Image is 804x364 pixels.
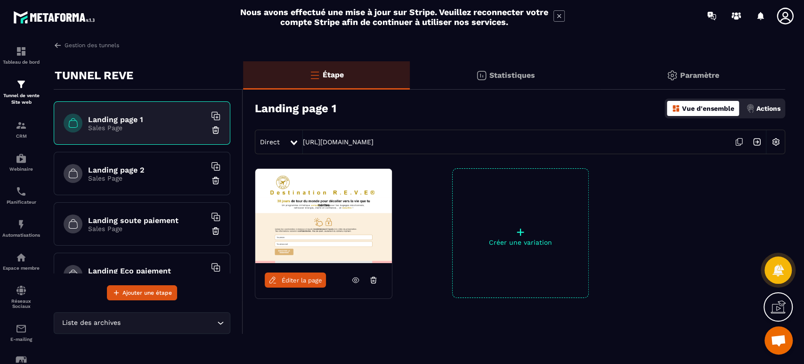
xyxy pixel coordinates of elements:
[122,318,215,328] input: Search for option
[16,79,27,90] img: formation
[88,124,206,132] p: Sales Page
[54,41,119,50] a: Gestion des tunnels
[746,104,755,113] img: actions.d6e523a2.png
[16,120,27,131] img: formation
[682,105,734,112] p: Vue d'ensemble
[16,186,27,197] img: scheduler
[88,216,206,225] h6: Landing soute paiement
[2,166,40,172] p: Webinaire
[748,133,766,151] img: arrow-next.bcc2205e.svg
[16,252,27,263] img: automations
[680,71,719,80] p: Paramètre
[767,133,785,151] img: setting-w.858f3a88.svg
[88,115,206,124] h6: Landing page 1
[453,225,588,239] p: +
[2,179,40,212] a: schedulerschedulerPlanificateur
[16,153,27,164] img: automations
[2,245,40,278] a: automationsautomationsEspace membre
[211,125,220,135] img: trash
[16,285,27,296] img: social-network
[260,138,280,146] span: Direct
[2,199,40,205] p: Planificateur
[88,174,206,182] p: Sales Page
[122,288,172,298] span: Ajouter une étape
[88,165,206,174] h6: Landing page 2
[88,266,206,275] h6: Landing Eco paiement
[255,102,336,115] h3: Landing page 1
[107,285,177,300] button: Ajouter une étape
[2,72,40,113] a: formationformationTunnel de vente Site web
[672,104,680,113] img: dashboard-orange.40269519.svg
[666,70,678,81] img: setting-gr.5f69749f.svg
[255,169,392,263] img: image
[13,8,98,26] img: logo
[2,39,40,72] a: formationformationTableau de bord
[240,7,549,27] h2: Nous avons effectué une mise à jour sur Stripe. Veuillez reconnecter votre compte Stripe afin de ...
[476,70,487,81] img: stats.20deebd0.svg
[2,113,40,146] a: formationformationCRM
[756,105,780,112] p: Actions
[2,133,40,139] p: CRM
[323,70,344,79] p: Étape
[282,277,322,284] span: Éditer la page
[2,298,40,309] p: Réseaux Sociaux
[453,239,588,246] p: Créer une variation
[54,41,62,50] img: arrow
[309,69,320,81] img: bars-o.4a397970.svg
[2,278,40,316] a: social-networksocial-networkRéseaux Sociaux
[2,212,40,245] a: automationsautomationsAutomatisations
[16,323,27,334] img: email
[2,59,40,65] p: Tableau de bord
[303,138,374,146] a: [URL][DOMAIN_NAME]
[2,92,40,106] p: Tunnel de vente Site web
[88,225,206,232] p: Sales Page
[54,312,230,334] div: Search for option
[2,146,40,179] a: automationsautomationsWebinaire
[16,46,27,57] img: formation
[211,226,220,236] img: trash
[265,273,326,288] a: Éditer la page
[764,326,793,355] div: Ouvrir le chat
[489,71,535,80] p: Statistiques
[55,66,133,85] p: TUNNEL REVE
[2,232,40,238] p: Automatisations
[2,337,40,342] p: E-mailing
[2,265,40,271] p: Espace membre
[211,176,220,185] img: trash
[2,316,40,349] a: emailemailE-mailing
[16,219,27,230] img: automations
[60,318,122,328] span: Liste des archives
